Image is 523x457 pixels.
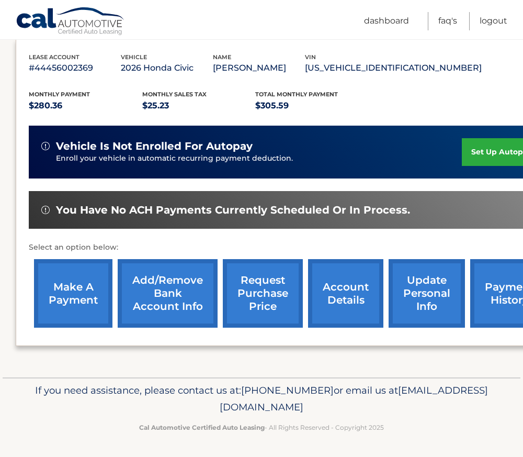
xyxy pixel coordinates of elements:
a: Cal Automotive [16,7,126,37]
span: Monthly sales Tax [142,91,207,98]
p: $280.36 [29,98,142,113]
strong: Cal Automotive Certified Auto Leasing [139,423,265,431]
p: 2026 Honda Civic [121,61,213,75]
a: FAQ's [438,12,457,30]
span: [PHONE_NUMBER] [241,384,334,396]
span: lease account [29,53,79,61]
a: account details [308,259,383,328]
a: Add/Remove bank account info [118,259,218,328]
p: - All Rights Reserved - Copyright 2025 [18,422,505,433]
p: #44456002369 [29,61,121,75]
span: Monthly Payment [29,91,90,98]
img: alert-white.svg [41,206,50,214]
p: $25.23 [142,98,256,113]
p: [PERSON_NAME] [213,61,305,75]
a: request purchase price [223,259,303,328]
span: Total Monthly Payment [255,91,338,98]
span: You have no ACH payments currently scheduled or in process. [56,204,410,217]
span: [EMAIL_ADDRESS][DOMAIN_NAME] [220,384,488,413]
span: vehicle [121,53,147,61]
a: Dashboard [364,12,409,30]
p: If you need assistance, please contact us at: or email us at [18,382,505,416]
a: make a payment [34,259,112,328]
a: Logout [480,12,507,30]
span: name [213,53,231,61]
span: vin [305,53,316,61]
span: vehicle is not enrolled for autopay [56,140,253,153]
p: Enroll your vehicle in automatic recurring payment deduction. [56,153,462,164]
a: update personal info [389,259,465,328]
p: $305.59 [255,98,369,113]
img: alert-white.svg [41,142,50,150]
p: [US_VEHICLE_IDENTIFICATION_NUMBER] [305,61,482,75]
